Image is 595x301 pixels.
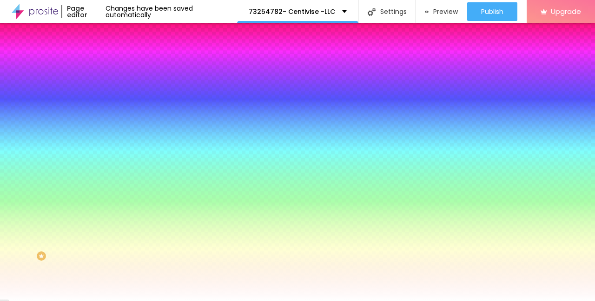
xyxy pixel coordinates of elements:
[425,8,429,16] img: view-1.svg
[551,7,581,15] span: Upgrade
[467,2,517,21] button: Publish
[106,5,237,18] div: Changes have been saved automatically
[368,8,376,16] img: Icone
[249,8,335,15] p: 73254782- Centivise -LLC
[416,2,467,21] button: Preview
[433,8,458,15] span: Preview
[481,8,503,15] span: Publish
[61,5,106,18] div: Page editor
